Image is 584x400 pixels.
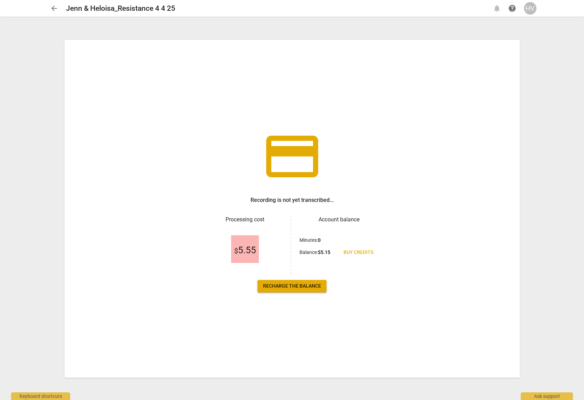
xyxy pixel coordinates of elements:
h3: Recording is not yet transcribed... [251,196,334,204]
h3: Account balance [299,215,379,224]
span: arrow_back [50,4,58,12]
span: 5.55 [234,245,256,256]
b: 0 [318,237,321,243]
p: Balance : [299,249,330,256]
div: Keyboard shortcuts [11,392,70,400]
a: Buy credits [338,246,379,259]
h3: Processing cost [205,215,285,224]
span: Recharge the balance [263,283,321,290]
div: Ask support [521,392,573,400]
span: credit_card [261,125,323,188]
h2: Jenn & Heloisa_Resistance 4 4 25 [66,4,175,13]
span: help [508,4,516,12]
b: $ 5.15 [318,249,330,255]
span: $ [234,247,238,255]
button: HV [524,2,536,15]
a: Help [506,2,518,15]
span: Buy credits [344,249,373,256]
p: Minutes : [299,237,321,244]
a: Recharge the balance [257,280,327,292]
